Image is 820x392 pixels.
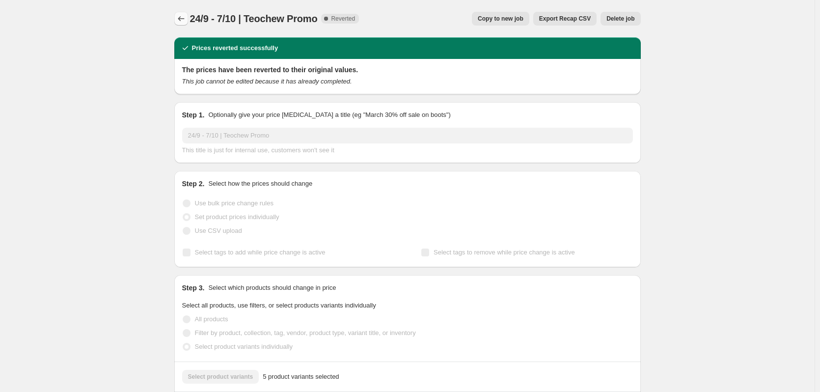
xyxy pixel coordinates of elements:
[331,15,355,23] span: Reverted
[182,283,205,293] h2: Step 3.
[195,343,293,350] span: Select product variants individually
[182,128,633,143] input: 30% off holiday sale
[533,12,597,26] button: Export Recap CSV
[195,199,273,207] span: Use bulk price change rules
[190,13,318,24] span: 24/9 - 7/10 | Teochew Promo
[182,110,205,120] h2: Step 1.
[472,12,529,26] button: Copy to new job
[174,12,188,26] button: Price change jobs
[182,65,633,75] h2: The prices have been reverted to their original values.
[208,110,450,120] p: Optionally give your price [MEDICAL_DATA] a title (eg "March 30% off sale on boots")
[606,15,634,23] span: Delete job
[195,329,416,336] span: Filter by product, collection, tag, vendor, product type, variant title, or inventory
[478,15,523,23] span: Copy to new job
[208,179,312,189] p: Select how the prices should change
[208,283,336,293] p: Select which products should change in price
[182,146,334,154] span: This title is just for internal use, customers won't see it
[263,372,339,382] span: 5 product variants selected
[195,227,242,234] span: Use CSV upload
[195,213,279,221] span: Set product prices individually
[192,43,278,53] h2: Prices reverted successfully
[539,15,591,23] span: Export Recap CSV
[601,12,640,26] button: Delete job
[182,302,376,309] span: Select all products, use filters, or select products variants individually
[434,249,575,256] span: Select tags to remove while price change is active
[182,78,352,85] i: This job cannot be edited because it has already completed.
[195,315,228,323] span: All products
[182,179,205,189] h2: Step 2.
[195,249,326,256] span: Select tags to add while price change is active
